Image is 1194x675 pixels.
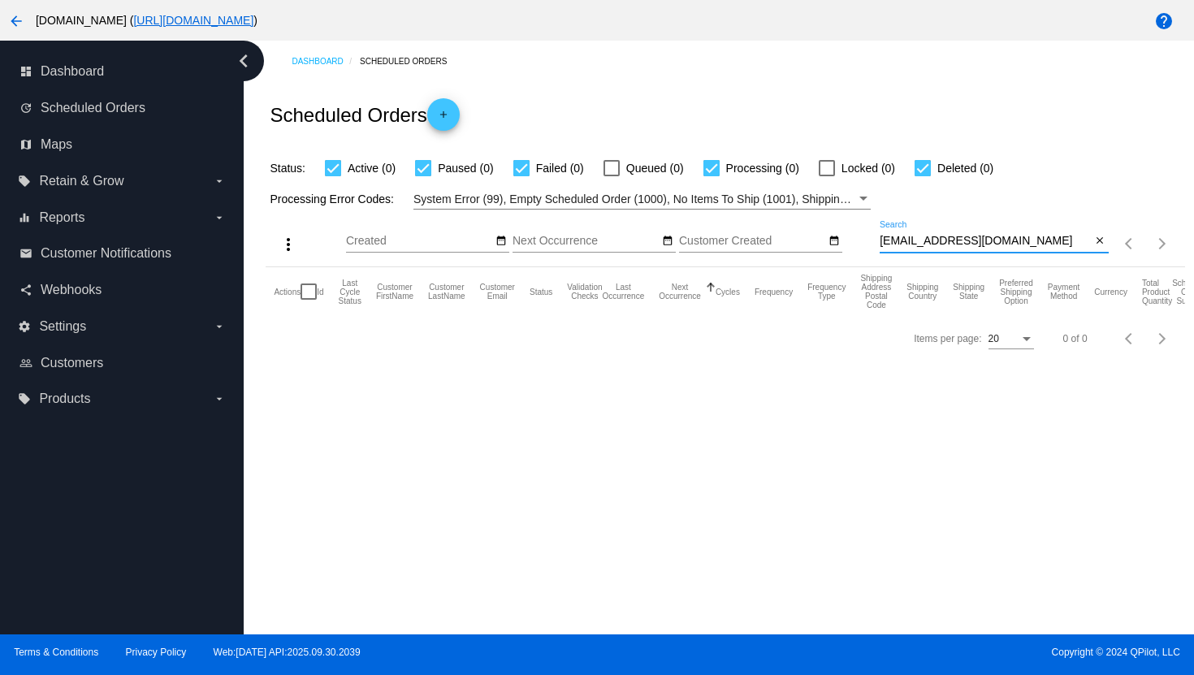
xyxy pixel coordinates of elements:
i: map [19,138,32,151]
span: Deleted (0) [937,158,993,178]
mat-header-cell: Actions [274,267,301,316]
span: Maps [41,137,72,152]
mat-icon: close [1094,235,1105,248]
button: Next page [1146,322,1179,355]
button: Change sorting for Frequency [755,287,793,296]
button: Change sorting for FrequencyType [807,283,846,301]
mat-icon: date_range [495,235,507,248]
mat-icon: date_range [662,235,673,248]
i: update [19,102,32,115]
span: Reports [39,210,84,225]
input: Next Occurrence [513,235,659,248]
button: Change sorting for Cycles [716,287,740,296]
a: map Maps [19,132,226,158]
input: Customer Created [679,235,825,248]
span: Queued (0) [626,158,684,178]
mat-icon: date_range [828,235,840,248]
i: local_offer [18,392,31,405]
span: Settings [39,319,86,334]
i: dashboard [19,65,32,78]
input: Created [346,235,492,248]
i: arrow_drop_down [213,175,226,188]
span: Active (0) [348,158,396,178]
a: update Scheduled Orders [19,95,226,121]
button: Previous page [1114,227,1146,260]
a: Privacy Policy [126,647,187,658]
a: people_outline Customers [19,350,226,376]
button: Change sorting for LastOccurrenceUtc [603,283,645,301]
button: Clear [1092,233,1109,250]
button: Change sorting for Id [317,287,323,296]
span: Processing Error Codes: [270,193,394,206]
button: Change sorting for CustomerFirstName [376,283,413,301]
span: [DOMAIN_NAME] ( ) [36,14,257,27]
a: email Customer Notifications [19,240,226,266]
mat-icon: more_vert [279,235,298,254]
button: Change sorting for ShippingState [953,283,984,301]
span: Processing (0) [726,158,799,178]
span: 20 [989,333,999,344]
span: Locked (0) [841,158,895,178]
button: Previous page [1114,322,1146,355]
span: Copyright © 2024 QPilot, LLC [611,647,1180,658]
button: Change sorting for ShippingCountry [906,283,938,301]
span: Retain & Grow [39,174,123,188]
i: local_offer [18,175,31,188]
a: [URL][DOMAIN_NAME] [133,14,253,27]
a: Terms & Conditions [14,647,98,658]
i: people_outline [19,357,32,370]
mat-header-cell: Total Product Quantity [1142,267,1172,316]
mat-select: Filter by Processing Error Codes [413,189,871,210]
a: Scheduled Orders [360,49,461,74]
button: Next page [1146,227,1179,260]
span: Failed (0) [536,158,584,178]
mat-header-cell: Validation Checks [567,267,602,316]
i: share [19,283,32,296]
span: Dashboard [41,64,104,79]
div: Items per page: [914,333,981,344]
input: Search [880,235,1092,248]
span: Scheduled Orders [41,101,145,115]
button: Change sorting for CurrencyIso [1094,287,1127,296]
i: email [19,247,32,260]
span: Paused (0) [438,158,493,178]
a: Dashboard [292,49,360,74]
i: arrow_drop_down [213,320,226,333]
button: Change sorting for LastProcessingCycleId [339,279,361,305]
h2: Scheduled Orders [270,98,459,131]
i: settings [18,320,31,333]
span: Webhooks [41,283,102,297]
mat-icon: help [1154,11,1174,31]
span: Products [39,392,90,406]
i: equalizer [18,211,31,224]
span: Status: [270,162,305,175]
mat-select: Items per page: [989,334,1034,345]
div: 0 of 0 [1063,333,1088,344]
button: Change sorting for PreferredShippingOption [999,279,1033,305]
span: Customers [41,356,103,370]
button: Change sorting for PaymentMethod.Type [1048,283,1079,301]
i: arrow_drop_down [213,211,226,224]
i: chevron_left [231,48,257,74]
span: Customer Notifications [41,246,171,261]
mat-icon: add [434,109,453,128]
button: Change sorting for NextOccurrenceUtc [659,283,701,301]
a: share Webhooks [19,277,226,303]
button: Change sorting for CustomerLastName [428,283,465,301]
button: Change sorting for ShippingPostcode [860,274,892,309]
i: arrow_drop_down [213,392,226,405]
mat-icon: arrow_back [6,11,26,31]
button: Change sorting for Status [530,287,552,296]
a: dashboard Dashboard [19,58,226,84]
button: Change sorting for CustomerEmail [480,283,515,301]
a: Web:[DATE] API:2025.09.30.2039 [214,647,361,658]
